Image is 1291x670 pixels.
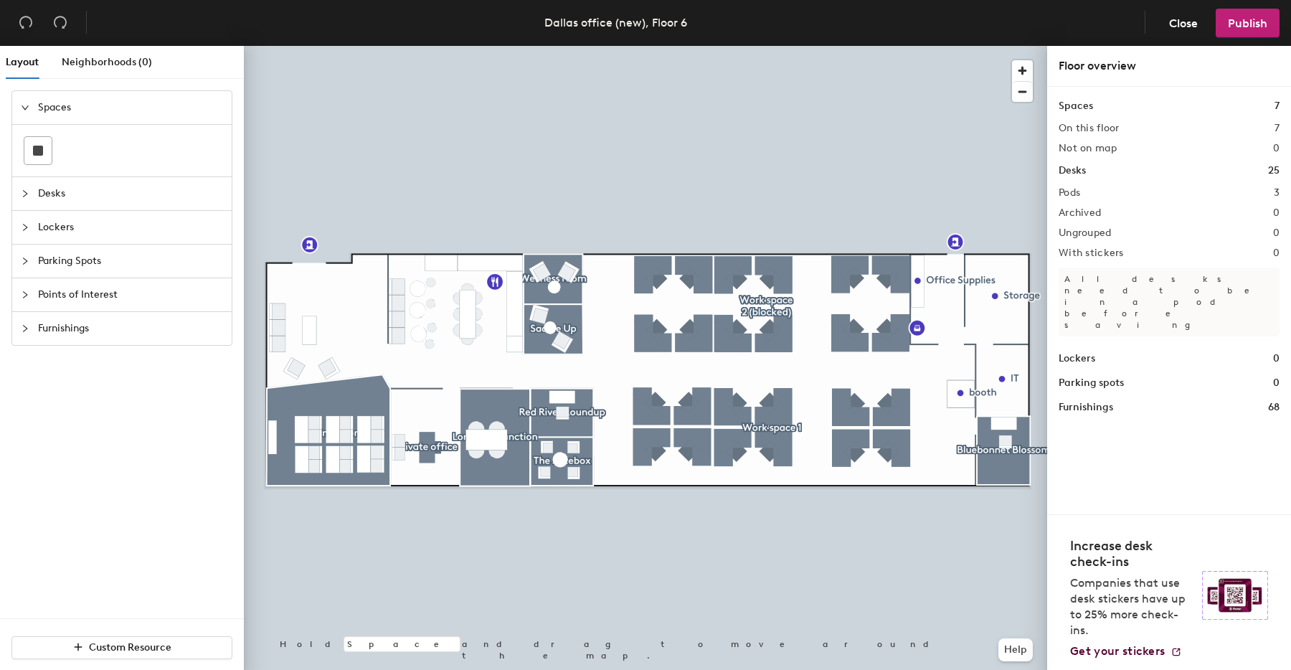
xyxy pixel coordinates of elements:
h1: Furnishings [1059,400,1113,415]
img: Sticker logo [1202,571,1268,620]
h2: Pods [1059,187,1080,199]
h2: Archived [1059,207,1101,219]
h2: Ungrouped [1059,227,1112,239]
div: Floor overview [1059,57,1280,75]
span: collapsed [21,223,29,232]
h1: 0 [1273,375,1280,391]
span: Layout [6,56,39,68]
span: Lockers [38,211,223,244]
span: collapsed [21,189,29,198]
div: Dallas office (new), Floor 6 [544,14,687,32]
h4: Increase desk check-ins [1070,538,1193,570]
span: Get your stickers [1070,644,1165,658]
button: Undo (⌘ + Z) [11,9,40,37]
button: Publish [1216,9,1280,37]
h1: Parking spots [1059,375,1124,391]
h2: 7 [1275,123,1280,134]
a: Get your stickers [1070,644,1182,659]
span: Neighborhoods (0) [62,56,152,68]
span: Desks [38,177,223,210]
h1: 25 [1268,163,1280,179]
p: All desks need to be in a pod before saving [1059,268,1280,336]
h1: 7 [1275,98,1280,114]
button: Custom Resource [11,636,232,659]
button: Close [1157,9,1210,37]
span: Close [1169,16,1198,30]
h2: With stickers [1059,247,1124,259]
h2: 3 [1274,187,1280,199]
h1: 68 [1268,400,1280,415]
h2: Not on map [1059,143,1117,154]
h1: 0 [1273,351,1280,367]
span: Publish [1228,16,1267,30]
span: Points of Interest [38,278,223,311]
span: collapsed [21,324,29,333]
span: collapsed [21,257,29,265]
p: Companies that use desk stickers have up to 25% more check-ins. [1070,575,1193,638]
span: expanded [21,103,29,112]
h2: 0 [1273,247,1280,259]
span: collapsed [21,291,29,299]
span: Spaces [38,91,223,124]
span: Custom Resource [89,641,171,654]
h2: 0 [1273,143,1280,154]
h1: Lockers [1059,351,1095,367]
span: Parking Spots [38,245,223,278]
span: Furnishings [38,312,223,345]
h2: On this floor [1059,123,1120,134]
button: Redo (⌘ + ⇧ + Z) [46,9,75,37]
h2: 0 [1273,227,1280,239]
h2: 0 [1273,207,1280,219]
h1: Desks [1059,163,1086,179]
button: Help [998,638,1033,661]
h1: Spaces [1059,98,1093,114]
